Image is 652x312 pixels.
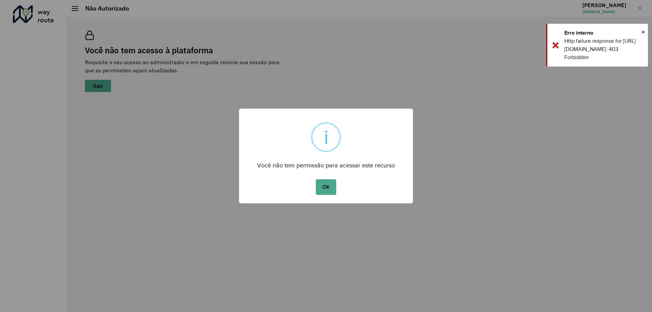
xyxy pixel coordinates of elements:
[239,155,413,171] div: Você não tem permissão para acessar este recurso
[641,27,645,37] span: ×
[564,29,643,37] div: Erro interno
[316,179,336,195] button: OK
[564,37,643,61] div: Http failure response for [URL][DOMAIN_NAME]: 403 Forbidden
[641,27,645,37] button: Close
[324,124,328,151] div: i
